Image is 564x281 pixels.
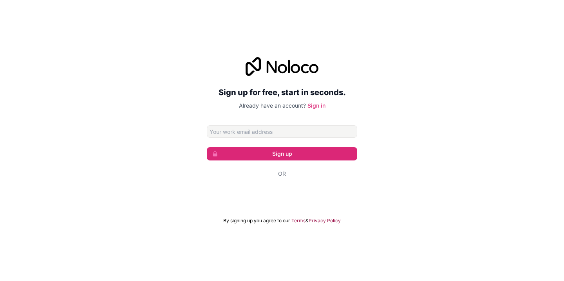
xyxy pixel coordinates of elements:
[305,218,309,224] span: &
[278,170,286,178] span: Or
[307,102,325,109] a: Sign in
[207,125,357,138] input: Email address
[207,85,357,99] h2: Sign up for free, start in seconds.
[291,218,305,224] a: Terms
[207,147,357,160] button: Sign up
[223,218,290,224] span: By signing up you agree to our
[239,102,306,109] span: Already have an account?
[309,218,341,224] a: Privacy Policy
